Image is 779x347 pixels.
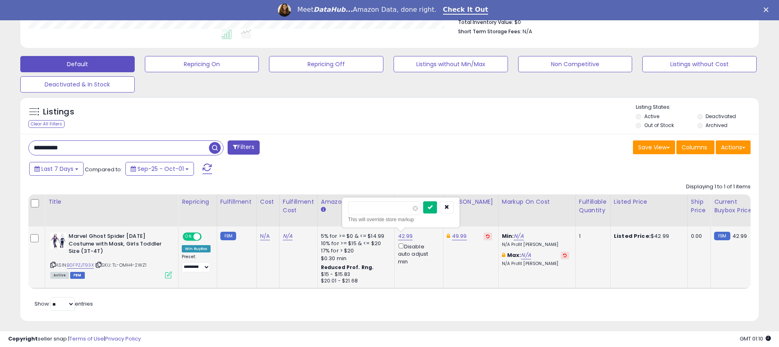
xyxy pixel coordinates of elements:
[644,113,659,120] label: Active
[523,28,532,35] span: N/A
[644,122,674,129] label: Out of Stock
[447,198,495,206] div: [PERSON_NAME]
[458,17,745,26] li: $0
[69,335,104,343] a: Terms of Use
[41,165,73,173] span: Last 7 Days
[706,122,727,129] label: Archived
[269,56,383,72] button: Repricing Off
[521,251,531,259] a: N/A
[706,113,736,120] label: Deactivated
[85,166,122,173] span: Compared to:
[182,245,211,252] div: Win BuyBox
[34,300,93,308] span: Show: entries
[579,233,604,240] div: 1
[200,233,213,240] span: OFF
[348,216,454,224] div: This will override store markup
[138,165,184,173] span: Sep-25 - Oct-01
[43,106,74,118] h5: Listings
[614,232,651,240] b: Listed Price:
[8,335,141,343] div: seller snap | |
[321,240,388,247] div: 10% for >= $15 & <= $20
[183,233,194,240] span: ON
[50,233,172,278] div: ASIN:
[314,6,353,13] i: DataHub...
[514,232,523,240] a: N/A
[20,76,135,93] button: Deactivated & In Stock
[443,6,488,15] a: Check It Out
[220,198,253,206] div: Fulfillment
[507,251,521,259] b: Max:
[278,4,291,17] img: Profile image for Georgie
[20,56,135,72] button: Default
[633,140,675,154] button: Save View
[321,198,391,206] div: Amazon Fees
[452,232,467,240] a: 49.99
[145,56,259,72] button: Repricing On
[260,232,270,240] a: N/A
[691,198,707,215] div: Ship Price
[220,232,236,240] small: FBM
[579,198,607,215] div: Fulfillable Quantity
[398,242,437,265] div: Disable auto adjust min
[518,56,633,72] button: Non Competitive
[105,335,141,343] a: Privacy Policy
[502,232,514,240] b: Min:
[321,271,388,278] div: $15 - $15.83
[498,194,575,226] th: The percentage added to the cost of goods (COGS) that forms the calculator for Min & Max prices.
[740,335,771,343] span: 2025-10-9 01:10 GMT
[502,242,569,248] p: N/A Profit [PERSON_NAME]
[321,247,388,254] div: 17% for > $20
[297,6,437,14] div: Meet Amazon Data, done right.
[29,162,84,176] button: Last 7 Days
[321,264,374,271] b: Reduced Prof. Rng.
[125,162,194,176] button: Sep-25 - Oct-01
[321,278,388,284] div: $20.01 - $21.68
[764,7,772,12] div: Close
[682,143,707,151] span: Columns
[182,198,213,206] div: Repricing
[394,56,508,72] button: Listings without Min/Max
[8,335,38,343] strong: Copyright
[50,272,69,279] span: All listings currently available for purchase on Amazon
[636,103,758,111] p: Listing States:
[398,232,413,240] a: 42.99
[260,198,276,206] div: Cost
[732,232,747,240] span: 42.99
[716,140,751,154] button: Actions
[50,233,67,249] img: 41Omeux3tOL._SL40_.jpg
[502,261,569,267] p: N/A Profit [PERSON_NAME]
[642,56,757,72] button: Listings without Cost
[614,233,681,240] div: $42.99
[458,19,513,26] b: Total Inventory Value:
[691,233,704,240] div: 0.00
[48,198,175,206] div: Title
[447,233,450,239] i: This overrides the store level Dynamic Max Price for this listing
[321,233,388,240] div: 5% for >= $0 & <= $14.99
[321,255,388,262] div: $0.30 min
[321,206,326,213] small: Amazon Fees.
[283,198,314,215] div: Fulfillment Cost
[95,262,146,268] span: | SKU: TL-OMH4-2WZ1
[714,198,756,215] div: Current Buybox Price
[228,140,259,155] button: Filters
[182,254,211,272] div: Preset:
[28,120,65,128] div: Clear All Filters
[283,232,293,240] a: N/A
[458,28,521,35] b: Short Term Storage Fees:
[614,198,684,206] div: Listed Price
[676,140,714,154] button: Columns
[714,232,730,240] small: FBM
[686,183,751,191] div: Displaying 1 to 1 of 1 items
[69,233,167,257] b: Marvel Ghost Spider [DATE] Costume with Mask, Girls Toddler Size (3T-4T)
[70,272,85,279] span: FBM
[486,234,490,238] i: Revert to store-level Dynamic Max Price
[502,198,572,206] div: Markup on Cost
[67,262,94,269] a: B0FPZJT93X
